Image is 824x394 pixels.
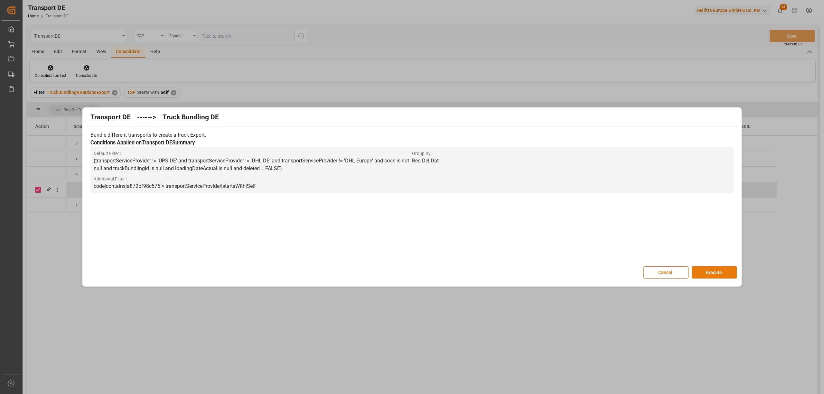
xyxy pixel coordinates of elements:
[163,112,219,123] h2: Truck Bundling DE
[90,139,734,147] h3: Conditions Applied on Transport DE Summary
[94,182,412,190] p: code|contains|a872bf98c576 > transportServiceProvider|startsWith|Self
[692,266,737,279] button: Execute
[412,157,730,165] p: Req Del Dat
[643,266,688,279] button: Cancel
[94,157,412,172] p: (transportServiceProvider != 'UPS DE' and transportServiceProvider != 'DHL DE' and transportServi...
[94,176,412,182] span: Additional Filter :
[137,112,156,123] h2: ------>
[94,150,412,157] span: Default Filter :
[412,150,730,157] span: Group By :
[90,112,131,123] h2: Transport DE
[90,131,734,139] p: Bundle different transports to create a truck Export.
